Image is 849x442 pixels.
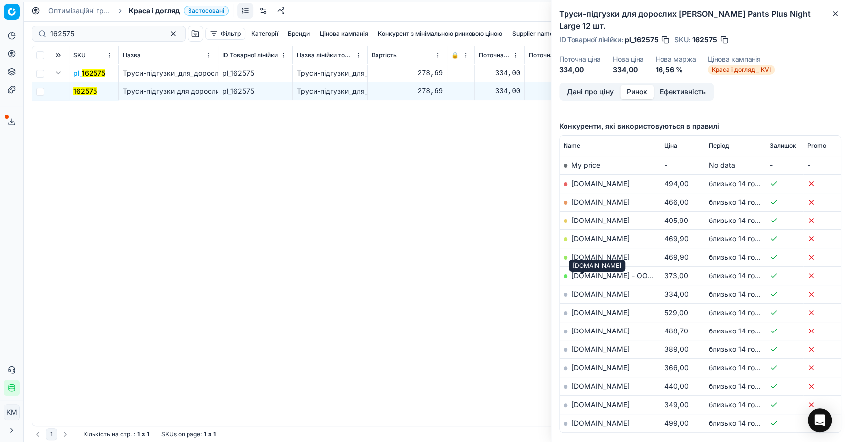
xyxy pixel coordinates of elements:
[508,28,557,40] button: Supplier name
[184,6,229,16] span: Застосовані
[564,142,580,150] span: Name
[571,179,630,188] a: [DOMAIN_NAME]
[709,345,786,353] span: близько 14 годин тому
[73,68,105,78] span: pl_
[709,327,786,335] span: близько 14 годин тому
[660,156,705,174] td: -
[73,86,97,96] button: 162575
[664,419,688,427] span: 499,00
[571,253,630,261] a: [DOMAIN_NAME]
[374,28,506,40] button: Конкурент з мінімальною ринковою ціною
[571,400,630,409] a: [DOMAIN_NAME]
[709,363,786,372] span: близько 14 годин тому
[664,198,688,206] span: 466,00
[664,290,688,298] span: 334,00
[664,179,688,188] span: 494,00
[709,179,786,188] span: близько 14 годин тому
[129,6,180,16] span: Краса і догляд
[529,68,595,78] div: 334,00
[664,271,688,280] span: 373,00
[50,29,159,39] input: Пошук по SKU або назві
[297,86,363,96] div: Труси-підгузки_для_дорослих_Tena_Pants_Plus_Night_Largе_12_шт.
[559,36,623,43] span: ID Товарної лінійки :
[83,430,149,438] div: :
[709,253,786,261] span: близько 14 годин тому
[4,404,20,420] button: КM
[32,428,44,440] button: Go to previous page
[559,56,601,63] dt: Поточна ціна
[569,260,625,272] div: [DOMAIN_NAME]
[709,198,786,206] span: близько 14 годин тому
[674,36,690,43] span: SKU :
[129,6,229,16] span: Краса і доглядЗастосовані
[625,35,659,45] span: pl_162575
[766,156,803,174] td: -
[664,216,688,224] span: 405,90
[613,65,644,75] dd: 334,00
[222,86,288,96] div: pl_162575
[571,216,630,224] a: [DOMAIN_NAME]
[571,327,630,335] a: [DOMAIN_NAME]
[284,28,314,40] button: Бренди
[123,87,382,95] span: Труси-підгузки для дорослих [PERSON_NAME] Pants Plus Night Largе 12 шт.
[222,68,288,78] div: pl_162575
[807,142,826,150] span: Promo
[571,290,630,298] a: [DOMAIN_NAME]
[372,68,443,78] div: 278,69
[664,363,688,372] span: 366,00
[571,345,630,353] a: [DOMAIN_NAME]
[664,253,688,261] span: 469,90
[222,51,278,59] span: ID Товарної лінійки
[708,65,775,75] span: Краса і догляд _ KVI
[808,408,832,432] div: Open Intercom Messenger
[803,156,841,174] td: -
[571,419,630,427] a: [DOMAIN_NAME]
[571,382,630,390] a: [DOMAIN_NAME]
[208,430,211,438] strong: з
[664,142,677,150] span: Ціна
[297,68,363,78] div: Труси-підгузки_для_дорослих_Tena_Pants_Plus_Night_Largе_12_шт.
[571,363,630,372] a: [DOMAIN_NAME]
[372,86,443,96] div: 278,69
[73,87,97,95] mark: 162575
[161,430,202,438] span: SKUs on page :
[561,85,620,99] button: Дані про ціну
[73,51,86,59] span: SKU
[709,290,786,298] span: близько 14 годин тому
[571,161,600,169] span: My price
[664,234,688,243] span: 469,90
[479,51,510,59] span: Поточна ціна
[32,428,71,440] nav: pagination
[656,65,696,75] dd: 16,56 %
[529,51,585,59] span: Поточна промо ціна
[709,382,786,390] span: близько 14 годин тому
[664,382,688,390] span: 440,00
[664,308,688,317] span: 529,00
[571,234,630,243] a: [DOMAIN_NAME]
[709,142,729,150] span: Період
[213,430,216,438] strong: 1
[654,85,712,99] button: Ефективність
[48,6,112,16] a: Оптимізаційні групи
[571,271,702,280] a: [DOMAIN_NAME] - ООО «Эпицентр К»
[571,198,630,206] a: [DOMAIN_NAME]
[52,49,64,61] button: Expand all
[142,430,145,438] strong: з
[372,51,397,59] span: Вартість
[709,400,786,409] span: близько 14 годин тому
[664,327,688,335] span: 488,70
[83,430,132,438] span: Кількість на стр.
[123,69,350,77] span: Труси-підгузки_для_дорослих_Tena_Pants_Plus_Night_Largе_12_шт.
[297,51,353,59] span: Назва лінійки товарів
[709,419,786,427] span: близько 14 годин тому
[571,308,630,317] a: [DOMAIN_NAME]
[709,216,786,224] span: близько 14 годин тому
[664,400,688,409] span: 349,00
[705,156,766,174] td: No data
[123,51,141,59] span: Назва
[559,121,841,131] h5: Конкуренти, які використовуються в правилі
[137,430,140,438] strong: 1
[613,56,644,63] dt: Нова ціна
[479,68,520,78] div: 334,00
[82,69,105,77] mark: 162575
